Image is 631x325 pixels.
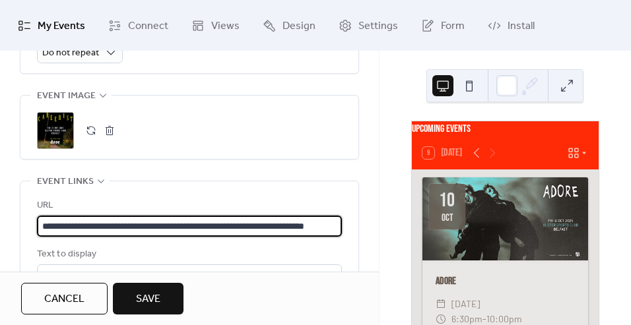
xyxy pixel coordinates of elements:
div: URL [37,198,339,214]
div: 10 [439,191,455,210]
button: Cancel [21,283,108,314]
span: Save [136,291,160,307]
a: Connect [98,5,178,45]
div: ​ [436,296,446,312]
span: Connect [128,16,168,36]
div: ; [37,112,74,149]
span: Settings [358,16,398,36]
a: My Events [8,5,95,45]
span: Do not repeat [42,44,99,62]
span: Design [282,16,315,36]
span: Install [508,16,535,36]
span: Form [441,16,465,36]
div: Oct [442,213,453,223]
span: Event links [37,174,94,190]
span: Cancel [44,291,84,307]
span: Views [211,16,240,36]
button: Save [113,283,183,314]
a: Views [182,5,249,45]
span: My Events [38,16,85,36]
a: Install [478,5,545,45]
div: Upcoming events [412,121,599,137]
span: [DATE] [451,296,480,312]
div: Text to display [37,247,339,262]
a: Form [411,5,475,45]
a: Design [253,5,325,45]
a: Settings [329,5,408,45]
a: ADORE [436,275,456,287]
span: Event image [37,88,96,104]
